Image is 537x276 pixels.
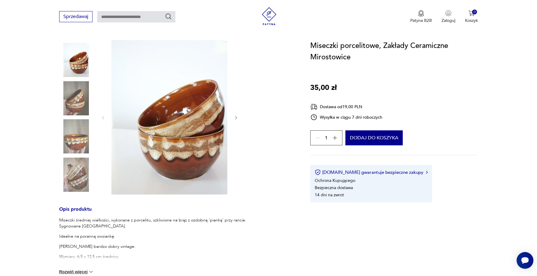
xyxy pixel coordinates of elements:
p: [PERSON_NAME] bardzo dobry vintage. [59,244,246,250]
a: Sprzedawaj [59,15,93,19]
iframe: Smartsupp widget button [517,252,533,269]
img: Zdjęcie produktu Miseczki porcelitowe, Zakłady Ceramiczne Mirostowice [59,43,93,77]
button: 0Koszyk [465,10,478,23]
button: Dodaj do koszyka [345,130,403,145]
p: Koszyk [465,18,478,23]
img: Ikona strzałki w prawo [426,171,428,174]
img: Ikona koszyka [469,10,475,16]
span: 1 [325,136,328,140]
img: Patyna - sklep z meblami i dekoracjami vintage [260,7,278,25]
button: Rozwiń więcej [59,269,94,275]
img: Ikona dostawy [310,103,317,111]
div: Dostawa od 19,00 PLN [310,103,382,111]
p: Wymiary: 6,5 x 12,5 cm średnicy [59,254,246,260]
img: Ikonka użytkownika [445,10,451,16]
div: Wysyłka w ciągu 7 dni roboczych [310,114,382,121]
button: Sprzedawaj [59,11,93,22]
p: Miseczki średniej wielkości, wykonane z porcelitu, szkliwione na brąz z ozdobną 'pianką' przy ran... [59,217,246,229]
img: Ikona medalu [418,10,424,17]
h3: Opis produktu [59,207,296,217]
button: [DOMAIN_NAME] gwarantuje bezpieczne zakupy [315,169,427,175]
li: Bezpieczna dostawa [315,185,353,191]
img: Zdjęcie produktu Miseczki porcelitowe, Zakłady Ceramiczne Mirostowice [111,40,227,194]
button: Szukaj [165,13,172,20]
a: Ikona medaluPatyna B2B [410,10,432,23]
button: Patyna B2B [410,10,432,23]
img: Ikona certyfikatu [315,169,321,175]
p: Zaloguj [441,18,455,23]
p: Idealne na poranną owsiankę. [59,233,246,239]
p: 35,00 zł [310,82,337,93]
img: chevron down [88,269,94,275]
img: Zdjęcie produktu Miseczki porcelitowe, Zakłady Ceramiczne Mirostowice [59,158,93,192]
img: Zdjęcie produktu Miseczki porcelitowe, Zakłady Ceramiczne Mirostowice [59,119,93,153]
div: 0 [472,10,477,15]
h1: Miseczki porcelitowe, Zakłady Ceramiczne Mirostowice [310,40,478,63]
button: Zaloguj [441,10,455,23]
li: 14 dni na zwrot [315,192,344,198]
li: Ochrona Kupującego [315,178,355,183]
img: Zdjęcie produktu Miseczki porcelitowe, Zakłady Ceramiczne Mirostowice [59,81,93,115]
p: Patyna B2B [410,18,432,23]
